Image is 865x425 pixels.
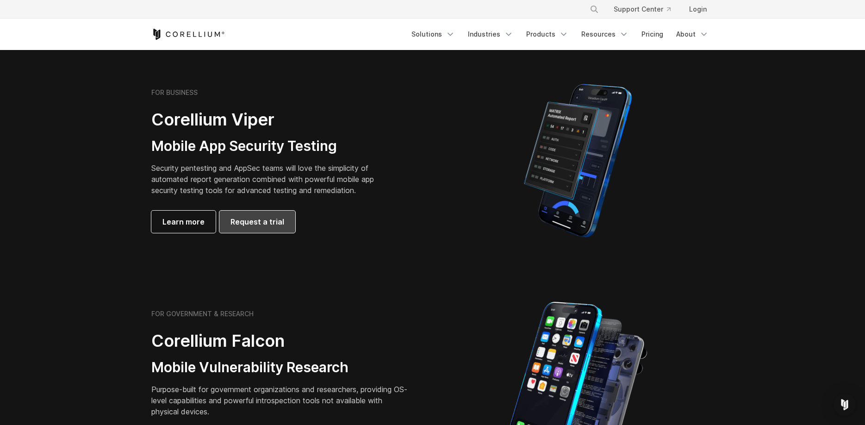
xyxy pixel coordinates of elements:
[151,109,388,130] h2: Corellium Viper
[151,310,254,318] h6: FOR GOVERNMENT & RESEARCH
[151,359,411,376] h3: Mobile Vulnerability Research
[508,80,647,242] img: Corellium MATRIX automated report on iPhone showing app vulnerability test results across securit...
[151,88,198,97] h6: FOR BUSINESS
[606,1,678,18] a: Support Center
[151,162,388,196] p: Security pentesting and AppSec teams will love the simplicity of automated report generation comb...
[834,394,856,416] div: Open Intercom Messenger
[576,26,634,43] a: Resources
[151,211,216,233] a: Learn more
[151,331,411,351] h2: Corellium Falcon
[219,211,295,233] a: Request a trial
[682,1,714,18] a: Login
[406,26,461,43] a: Solutions
[162,216,205,227] span: Learn more
[579,1,714,18] div: Navigation Menu
[671,26,714,43] a: About
[151,29,225,40] a: Corellium Home
[586,1,603,18] button: Search
[406,26,714,43] div: Navigation Menu
[151,137,388,155] h3: Mobile App Security Testing
[636,26,669,43] a: Pricing
[151,384,411,417] p: Purpose-built for government organizations and researchers, providing OS-level capabilities and p...
[521,26,574,43] a: Products
[230,216,284,227] span: Request a trial
[462,26,519,43] a: Industries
